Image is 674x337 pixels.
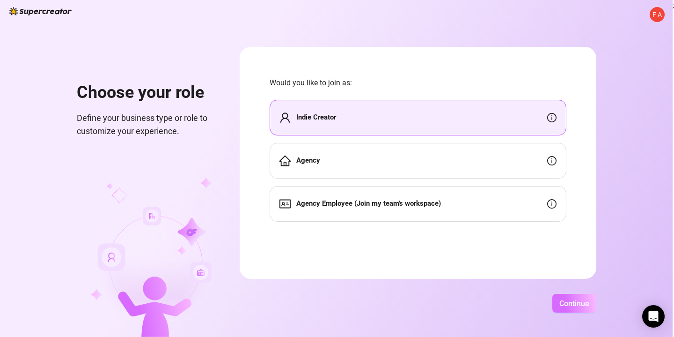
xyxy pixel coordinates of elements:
[270,77,566,89] span: Would you like to join as:
[642,305,665,328] div: Open Intercom Messenger
[652,9,662,20] span: F A
[552,294,596,313] button: Continue
[77,112,217,138] span: Define your business type or role to customize your experience.
[547,199,557,209] span: info-circle
[279,112,291,123] span: user
[9,7,72,15] img: logo
[296,199,441,208] strong: Agency Employee (Join my team's workspace)
[296,113,336,121] strong: Indie Creator
[559,299,589,308] span: Continue
[547,113,557,122] span: info-circle
[547,156,557,165] span: info-circle
[77,82,217,103] h1: Choose your role
[279,198,291,210] span: idcard
[279,155,291,166] span: home
[296,156,320,165] strong: Agency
